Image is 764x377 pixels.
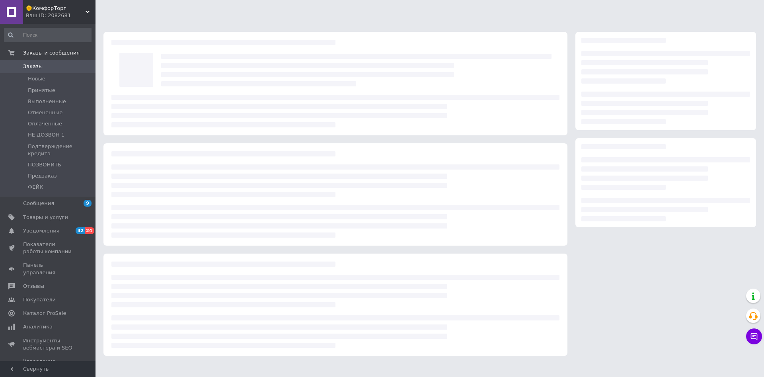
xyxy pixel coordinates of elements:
span: 9 [84,200,92,207]
span: Принятые [28,87,55,94]
span: Показатели работы компании [23,241,74,255]
span: Покупатели [23,296,56,303]
span: Новые [28,75,45,82]
span: ФЕЙК [28,184,43,191]
span: Управление сайтом [23,358,74,372]
span: Товары и услуги [23,214,68,221]
span: 🌞КомфорТорг [26,5,86,12]
span: Заказы [23,63,43,70]
span: Каталог ProSale [23,310,66,317]
span: Аналитика [23,323,53,330]
span: Заказы и сообщения [23,49,80,57]
span: Уведомления [23,227,59,234]
span: Сообщения [23,200,54,207]
span: 32 [76,227,85,234]
span: Оплаченные [28,120,62,127]
span: ПОЗВОНИТЬ [28,161,61,168]
input: Поиск [4,28,92,42]
span: Отзывы [23,283,44,290]
button: Чат с покупателем [746,328,762,344]
span: Инструменты вебмастера и SEO [23,337,74,352]
div: Ваш ID: 2082681 [26,12,95,19]
span: Предзаказ [28,172,57,180]
span: 24 [85,227,94,234]
span: Отмененные [28,109,62,116]
span: НЕ ДОЗВОН 1 [28,131,64,139]
span: Выполненные [28,98,66,105]
span: Подтверждение кредита [28,143,91,157]
span: Панель управления [23,262,74,276]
